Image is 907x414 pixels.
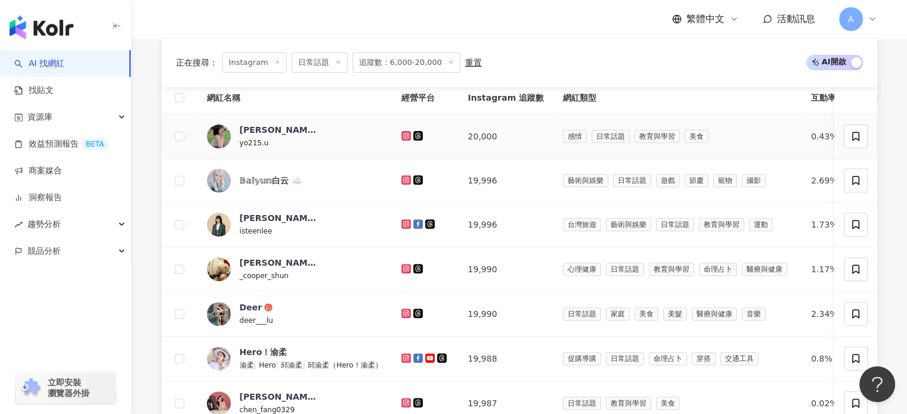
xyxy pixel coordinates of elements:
span: 穿搭 [692,352,716,365]
a: KOL Avatar[PERSON_NAME] shun_cooper_shun [207,257,382,282]
a: KOL AvatarHero！渝柔渝柔|Hero|邱渝柔|邱渝柔（Hero！渝柔） [207,346,382,371]
span: 追蹤數：6,000-20,000 [352,52,460,73]
span: 教育與學習 [649,263,694,276]
div: 2.69% [811,174,848,187]
div: 2.34% [811,307,848,320]
span: 日常話題 [613,174,651,187]
span: 日常話題 [292,52,348,73]
span: 台灣旅遊 [563,218,601,231]
span: 心理健康 [563,263,601,276]
img: KOL Avatar [207,169,231,192]
span: 交通工具 [720,352,759,365]
span: 教育與學習 [699,218,744,231]
td: 19,988 [459,337,553,381]
span: chen_fang0329 [240,406,295,414]
span: Hero [259,361,275,369]
img: KOL Avatar [207,213,231,236]
th: 網紅類型 [553,82,801,114]
img: logo [10,15,73,39]
img: KOL Avatar [207,124,231,148]
span: deer___lu [240,316,273,325]
span: 醫療與健康 [742,263,787,276]
span: 邱渝柔 [281,361,302,369]
span: 趨勢分析 [27,211,61,238]
span: 藝術與娛樂 [606,218,651,231]
div: [PERSON_NAME] [240,124,317,136]
td: 19,996 [459,203,553,247]
span: 立即安裝 瀏覽器外掛 [48,377,89,399]
span: 日常話題 [606,263,644,276]
a: KOL Avatar[PERSON_NAME]yo215.u [207,124,382,149]
td: 19,990 [459,292,553,337]
span: 促購導購 [563,352,601,365]
span: Instagram [222,52,287,73]
a: 商案媒合 [14,165,62,177]
span: 日常話題 [563,397,601,410]
img: chrome extension [19,378,42,397]
td: 19,996 [459,159,553,203]
span: 正在搜尋 ： [176,58,218,67]
span: 醫療與健康 [692,307,737,320]
span: 攝影 [742,174,766,187]
div: 0.8% [811,352,848,365]
div: 0.02% [811,397,848,410]
span: isteenlee [240,227,273,235]
div: 重置 [465,58,482,67]
img: KOL Avatar [207,302,231,326]
span: 音樂 [742,307,766,320]
a: 洞察報告 [14,192,62,204]
span: 遊戲 [656,174,680,187]
span: 互動率 [811,92,836,104]
iframe: Help Scout Beacon - Open [859,366,895,402]
span: 日常話題 [656,218,694,231]
a: KOL Avatar[PERSON_NAME]isteenlee [207,212,382,237]
span: 命理占卜 [699,263,737,276]
span: 教育與學習 [634,130,680,143]
span: 運動 [749,218,773,231]
span: 美食 [656,397,680,410]
a: KOL AvatarDeerdeer___lu [207,301,382,326]
span: 寵物 [713,174,737,187]
span: rise [14,220,23,229]
a: chrome extension立即安裝 瀏覽器外掛 [16,372,116,404]
img: KOL Avatar [207,347,231,371]
span: 日常話題 [563,307,601,320]
a: searchAI 找網紅 [14,58,64,70]
span: 競品分析 [27,238,61,264]
span: 活動訊息 [777,13,815,24]
th: 網紅名稱 [197,82,392,114]
div: [PERSON_NAME] [240,212,317,224]
span: 藝術與娛樂 [563,174,608,187]
span: 教育與學習 [606,397,651,410]
td: 20,000 [459,114,553,159]
div: 1.73% [811,218,848,231]
span: 資源庫 [27,104,52,130]
span: yo215.u [240,139,269,147]
span: | [254,360,259,369]
span: 命理占卜 [649,352,687,365]
div: [PERSON_NAME] [240,391,317,403]
div: [PERSON_NAME] shun [240,257,317,269]
span: 美食 [634,307,658,320]
span: 邱渝柔（Hero！渝柔） [308,361,382,369]
span: | [276,360,281,369]
span: 美食 [685,130,708,143]
span: _cooper_shun [240,272,289,280]
span: 美髮 [663,307,687,320]
span: 繁體中文 [686,13,725,26]
span: | [302,360,308,369]
span: 家庭 [606,307,630,320]
th: Instagram 追蹤數 [459,82,553,114]
span: A [848,13,854,26]
span: 日常話題 [606,352,644,365]
th: 經營平台 [392,82,459,114]
div: Hero！渝柔 [240,346,287,358]
div: Deer [240,301,262,313]
div: 1.17% [811,263,848,276]
td: 19,990 [459,247,553,292]
div: 𝔹𝕒𝕚𝕪𝕦𝕟白云 ☁️ [240,175,302,186]
a: 找貼文 [14,85,54,97]
span: 節慶 [685,174,708,187]
a: KOL Avatar𝔹𝕒𝕚𝕪𝕦𝕟白云 ☁️ [207,169,382,192]
span: 感情 [563,130,587,143]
